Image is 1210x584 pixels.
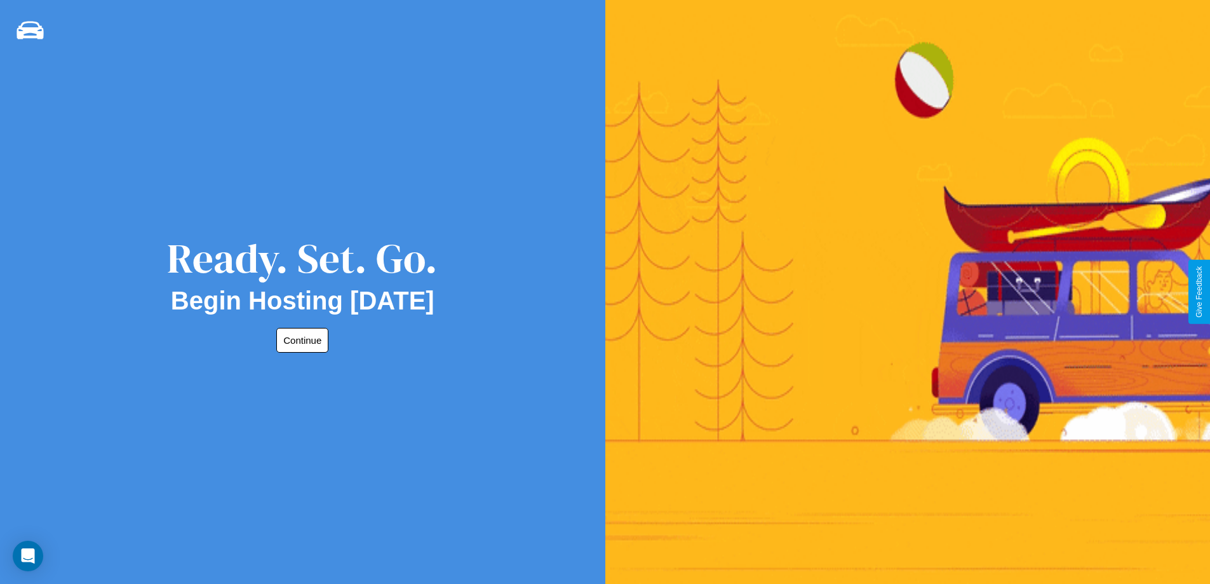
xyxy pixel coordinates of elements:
div: Open Intercom Messenger [13,541,43,571]
div: Ready. Set. Go. [167,230,438,287]
div: Give Feedback [1195,266,1204,318]
button: Continue [276,328,328,353]
h2: Begin Hosting [DATE] [171,287,434,315]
